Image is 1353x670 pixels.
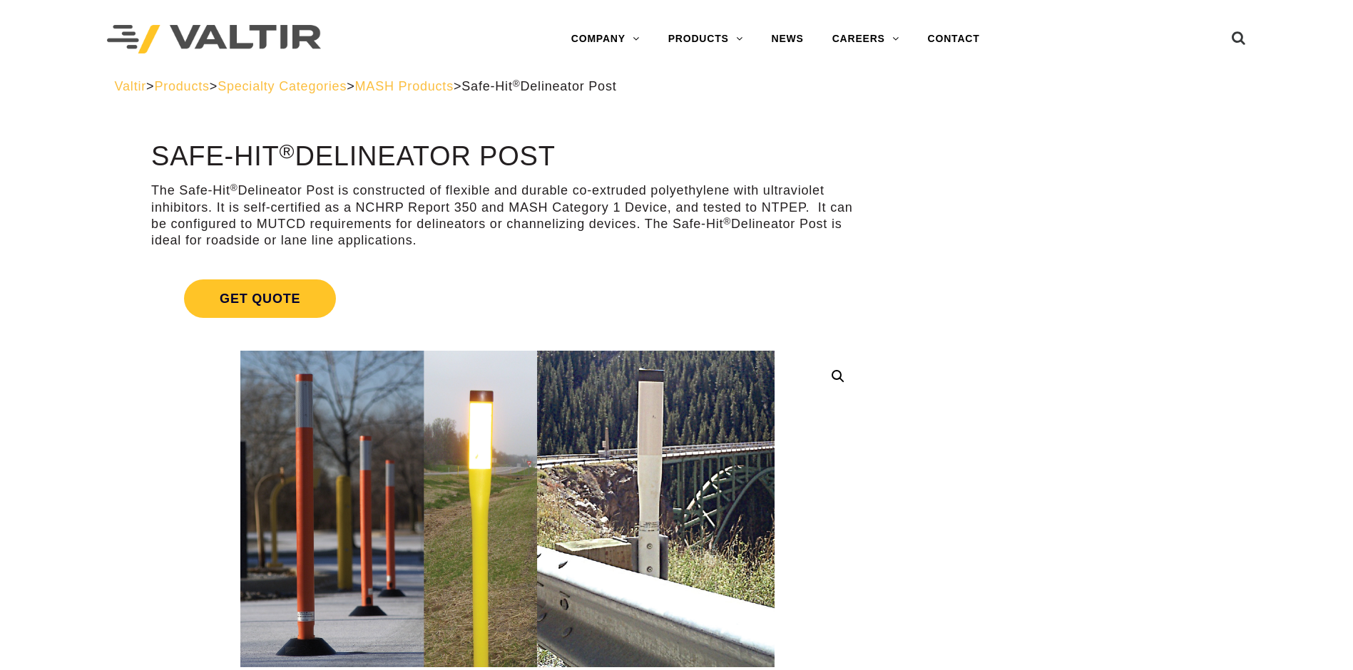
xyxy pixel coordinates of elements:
[914,25,994,53] a: CONTACT
[818,25,914,53] a: CAREERS
[151,262,864,335] a: Get Quote
[151,182,864,249] p: The Safe-Hit Delineator Post is constructed of flexible and durable co-extruded polyethylene with...
[230,182,238,193] sup: ®
[461,79,616,93] span: Safe-Hit Delineator Post
[557,25,654,53] a: COMPANY
[115,78,1239,95] div: > > > >
[107,25,321,54] img: Valtir
[218,79,347,93] a: Specialty Categories
[723,216,731,227] sup: ®
[280,140,295,163] sup: ®
[184,279,336,318] span: Get Quote
[151,142,864,172] h1: Safe-Hit Delineator Post
[355,79,454,93] a: MASH Products
[513,78,521,89] sup: ®
[115,79,146,93] a: Valtir
[154,79,209,93] a: Products
[654,25,757,53] a: PRODUCTS
[757,25,818,53] a: NEWS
